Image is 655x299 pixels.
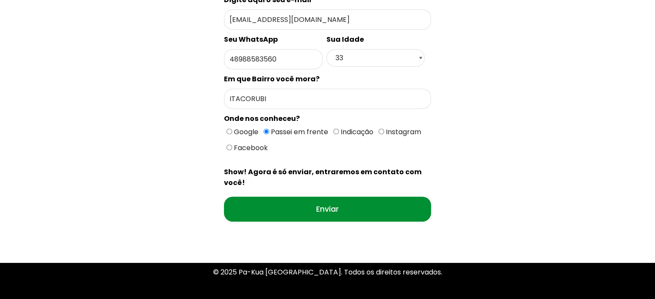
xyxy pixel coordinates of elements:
[326,34,364,44] spam: Sua Idade
[264,129,269,134] input: Passei em frente
[269,127,328,137] span: Passei em frente
[224,114,300,123] spam: Onde nos conheceu?
[224,197,431,222] input: Enviar
[333,129,339,134] input: Indicação
[227,145,232,150] input: Facebook
[224,74,320,84] spam: Em que Bairro você mora?
[384,127,421,137] span: Instagram
[232,143,268,153] span: Facebook
[224,167,422,188] spam: Show! Agora é só enviar, entraremos em contato com você!
[232,127,258,137] span: Google
[82,266,573,278] p: © 2025 Pa-Kua [GEOGRAPHIC_DATA]. Todos os direitos reservados.
[379,129,384,134] input: Instagram
[224,34,278,44] spam: Seu WhatsApp
[227,129,232,134] input: Google
[339,127,373,137] span: Indicação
